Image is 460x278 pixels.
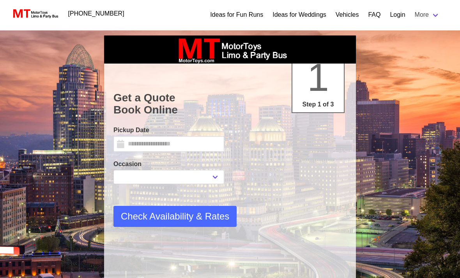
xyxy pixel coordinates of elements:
[410,7,444,23] a: More
[113,206,237,227] button: Check Availability & Rates
[368,10,380,19] a: FAQ
[113,92,347,116] h1: Get a Quote Book Online
[336,10,359,19] a: Vehicles
[172,35,288,64] img: box_logo_brand.jpeg
[113,126,224,135] label: Pickup Date
[390,10,405,19] a: Login
[307,55,329,99] span: 1
[210,10,263,19] a: Ideas for Fun Runs
[272,10,326,19] a: Ideas for Weddings
[295,100,341,109] p: Step 1 of 3
[64,6,129,21] a: [PHONE_NUMBER]
[113,159,224,169] label: Occasion
[11,8,59,19] img: MotorToys Logo
[121,209,229,223] span: Check Availability & Rates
